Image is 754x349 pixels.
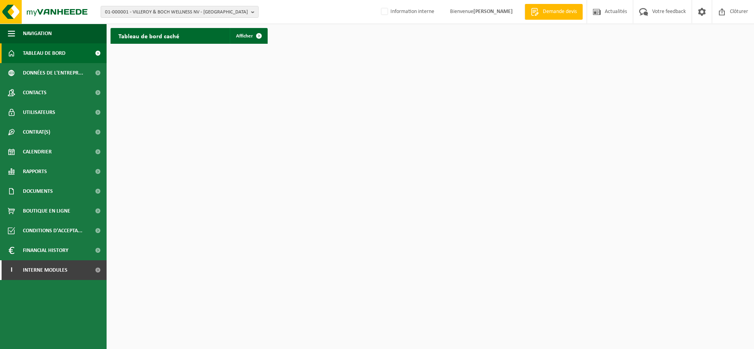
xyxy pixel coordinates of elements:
[23,122,50,142] span: Contrat(s)
[23,103,55,122] span: Utilisateurs
[23,63,83,83] span: Données de l'entrepr...
[111,28,187,43] h2: Tableau de bord caché
[23,241,68,260] span: Financial History
[23,260,68,280] span: Interne modules
[23,142,52,162] span: Calendrier
[525,4,583,20] a: Demande devis
[23,201,70,221] span: Boutique en ligne
[23,221,83,241] span: Conditions d'accepta...
[101,6,259,18] button: 01-000001 - VILLEROY & BOCH WELLNESS NV - [GEOGRAPHIC_DATA]
[105,6,248,18] span: 01-000001 - VILLEROY & BOCH WELLNESS NV - [GEOGRAPHIC_DATA]
[23,24,52,43] span: Navigation
[23,162,47,181] span: Rapports
[473,9,513,15] strong: [PERSON_NAME]
[379,6,434,18] label: Information interne
[23,43,66,63] span: Tableau de bord
[23,83,47,103] span: Contacts
[23,181,53,201] span: Documents
[541,8,579,16] span: Demande devis
[236,34,253,39] span: Afficher
[230,28,267,44] a: Afficher
[8,260,15,280] span: I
